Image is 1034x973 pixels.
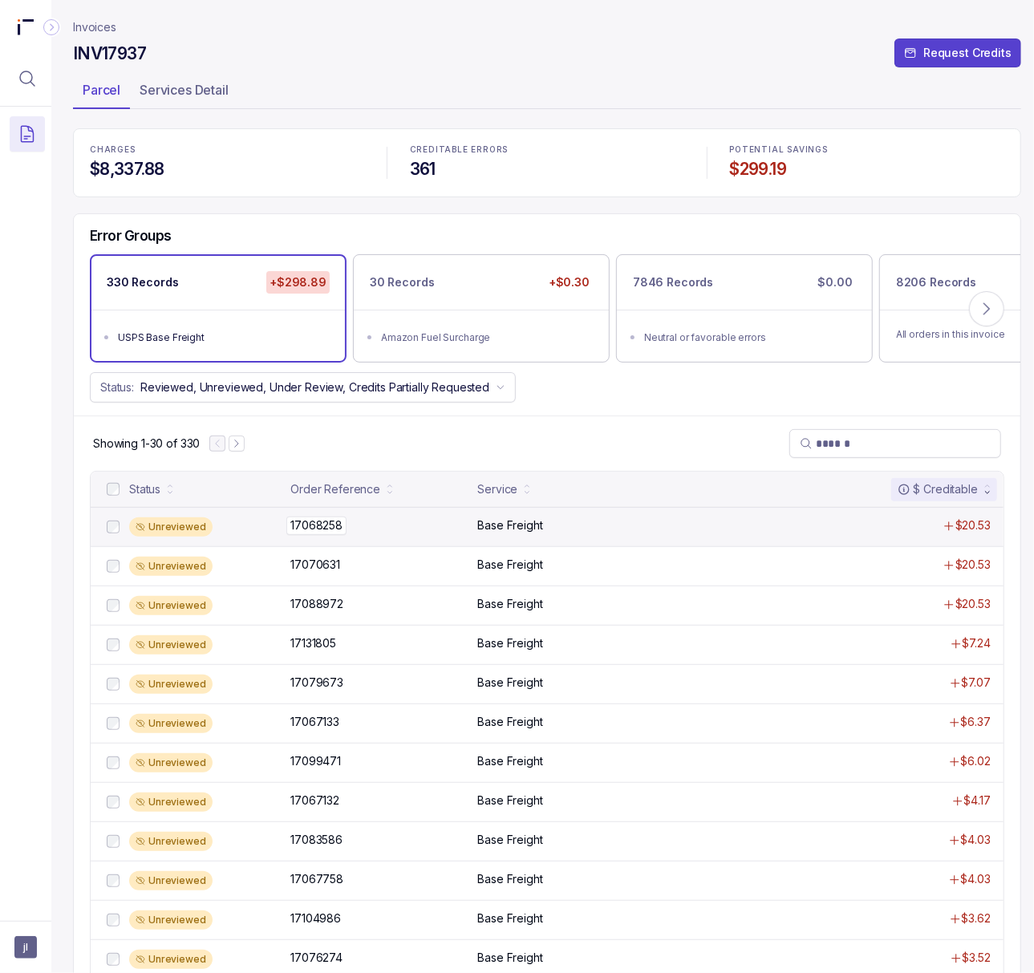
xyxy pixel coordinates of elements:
[898,481,978,497] div: $ Creditable
[129,714,213,733] div: Unreviewed
[107,599,120,612] input: checkbox-checkbox
[107,274,178,290] p: 330 Records
[290,950,343,966] p: 17076274
[140,80,229,99] p: Services Detail
[107,796,120,809] input: checkbox-checkbox
[90,372,516,403] button: Status:Reviewed, Unreviewed, Under Review, Credits Partially Requested
[477,871,542,887] p: Base Freight
[477,910,542,926] p: Base Freight
[90,227,172,245] h5: Error Groups
[381,330,591,346] div: Amazon Fuel Surcharge
[290,675,343,691] p: 17079673
[100,379,134,395] p: Status:
[129,753,213,772] div: Unreviewed
[10,61,45,96] button: Menu Icon Button MagnifyingGlassIcon
[290,714,339,730] p: 17067133
[107,678,120,691] input: checkbox-checkbox
[107,953,120,966] input: checkbox-checkbox
[545,271,593,294] p: +$0.30
[961,832,991,848] p: $4.03
[229,436,245,452] button: Next Page
[955,557,991,573] p: $20.53
[961,871,991,887] p: $4.03
[290,793,339,809] p: 17067132
[90,158,364,180] h4: $8,337.88
[290,481,380,497] div: Order Reference
[93,436,200,452] div: Remaining page entries
[93,436,200,452] p: Showing 1-30 of 330
[477,596,542,612] p: Base Freight
[129,871,213,890] div: Unreviewed
[129,635,213,655] div: Unreviewed
[896,274,976,290] p: 8206 Records
[129,517,213,537] div: Unreviewed
[370,274,435,290] p: 30 Records
[290,753,341,769] p: 17099471
[477,950,542,966] p: Base Freight
[815,271,856,294] p: $0.00
[107,874,120,887] input: checkbox-checkbox
[963,635,991,651] p: $7.24
[961,753,991,769] p: $6.02
[963,950,991,966] p: $3.52
[107,639,120,651] input: checkbox-checkbox
[107,521,120,533] input: checkbox-checkbox
[477,832,542,848] p: Base Freight
[107,835,120,848] input: checkbox-checkbox
[290,557,340,573] p: 17070631
[14,936,37,959] button: User initials
[477,517,542,533] p: Base Freight
[290,871,343,887] p: 17067758
[129,557,213,576] div: Unreviewed
[477,753,542,769] p: Base Freight
[290,910,341,926] p: 17104986
[118,330,328,346] div: USPS Base Freight
[107,560,120,573] input: checkbox-checkbox
[42,18,61,37] div: Collapse Icon
[964,793,991,809] p: $4.17
[730,145,1004,155] p: POTENTIAL SAVINGS
[129,481,160,497] div: Status
[107,756,120,769] input: checkbox-checkbox
[73,19,116,35] a: Invoices
[290,596,343,612] p: 17088972
[286,517,347,534] p: 17068258
[130,77,238,109] li: Tab Services Detail
[894,39,1021,67] button: Request Credits
[129,950,213,969] div: Unreviewed
[129,596,213,615] div: Unreviewed
[962,675,991,691] p: $7.07
[73,43,146,65] h4: INV17937
[961,714,991,730] p: $6.37
[962,910,991,926] p: $3.62
[644,330,854,346] div: Neutral or favorable errors
[129,832,213,851] div: Unreviewed
[410,158,684,180] h4: 361
[83,80,120,99] p: Parcel
[477,635,542,651] p: Base Freight
[633,274,713,290] p: 7846 Records
[10,116,45,152] button: Menu Icon Button DocumentTextIcon
[73,19,116,35] nav: breadcrumb
[290,635,336,651] p: 17131805
[266,271,330,294] p: +$298.89
[477,675,542,691] p: Base Freight
[730,158,1004,180] h4: $299.19
[477,481,517,497] div: Service
[923,45,1012,61] p: Request Credits
[90,145,364,155] p: CHARGES
[955,517,991,533] p: $20.53
[477,557,542,573] p: Base Freight
[477,714,542,730] p: Base Freight
[140,379,489,395] p: Reviewed, Unreviewed, Under Review, Credits Partially Requested
[129,675,213,694] div: Unreviewed
[129,793,213,812] div: Unreviewed
[107,717,120,730] input: checkbox-checkbox
[955,596,991,612] p: $20.53
[477,793,542,809] p: Base Freight
[107,914,120,926] input: checkbox-checkbox
[410,145,684,155] p: CREDITABLE ERRORS
[73,77,1021,109] ul: Tab Group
